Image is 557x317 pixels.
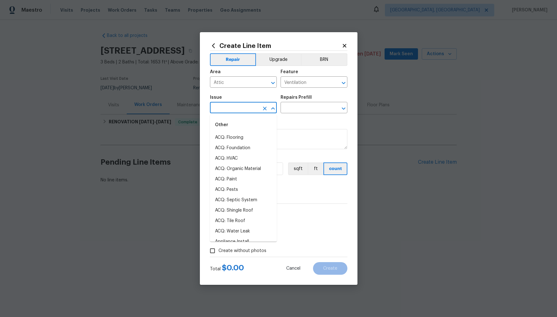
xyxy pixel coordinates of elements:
li: ACQ: Water Leak [210,226,277,237]
button: Upgrade [256,53,301,66]
span: Cancel [286,266,300,271]
button: Create [313,262,347,275]
li: ACQ: Tile Roof [210,216,277,226]
li: ACQ: Paint [210,174,277,185]
h5: Area [210,70,221,74]
button: Open [339,104,348,113]
h5: Issue [210,95,222,100]
h2: Create Line Item [210,42,342,49]
button: count [323,162,347,175]
button: Open [339,79,348,87]
li: ACQ: Foundation [210,143,277,153]
li: ACQ: Shingle Roof [210,205,277,216]
li: Appliance Install [210,237,277,247]
li: ACQ: Flooring [210,132,277,143]
button: BRN [301,53,347,66]
h5: Repairs Prefill [281,95,312,100]
h5: Feature [281,70,298,74]
button: Cancel [276,262,310,275]
li: ACQ: Septic System [210,195,277,205]
li: ACQ: Pests [210,185,277,195]
li: ACQ: Organic Material [210,164,277,174]
span: $ 0.00 [222,264,244,272]
div: Total [210,265,244,272]
button: sqft [288,162,308,175]
button: Open [269,79,277,87]
button: Repair [210,53,256,66]
div: Other [210,117,277,132]
button: ft [308,162,323,175]
span: Create [323,266,337,271]
button: Clear [260,104,269,113]
span: Create without photos [218,248,266,254]
li: ACQ: HVAC [210,153,277,164]
button: Close [269,104,277,113]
